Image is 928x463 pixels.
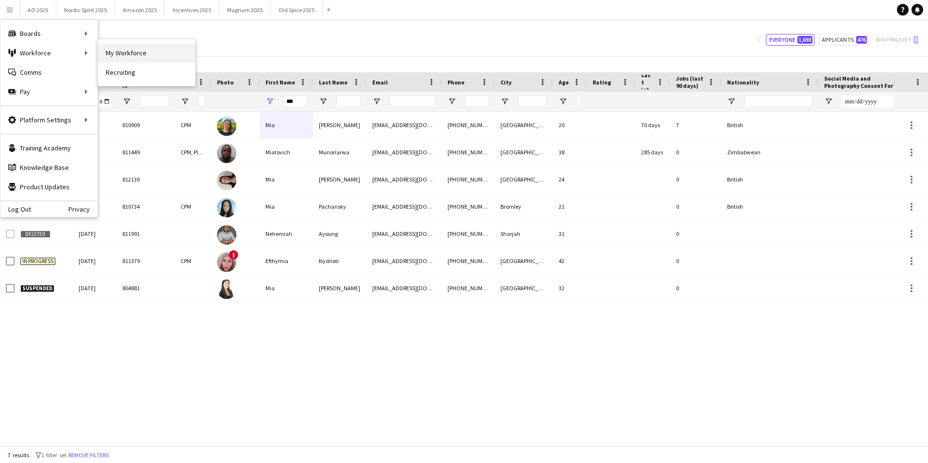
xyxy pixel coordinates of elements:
button: Open Filter Menu [824,97,833,106]
div: [DATE] [73,220,116,247]
div: Mia [260,193,313,220]
div: [GEOGRAPHIC_DATA] [495,248,553,274]
input: Tags Filter Input [198,96,205,107]
img: Miatovich Munoriarwa [217,144,236,163]
span: Jobs (last 90 days) [676,75,704,89]
button: Open Filter Menu [265,97,274,106]
span: Phone [447,79,464,86]
span: Photo [217,79,233,86]
input: City Filter Input [518,96,547,107]
button: Open Filter Menu [181,97,189,106]
div: 7 [670,112,721,138]
div: [GEOGRAPHIC_DATA] [495,166,553,193]
div: Miatovich [260,139,313,165]
div: 811449 [116,139,175,165]
button: Open Filter Menu [372,97,381,106]
span: Email [372,79,388,86]
div: 20 [553,112,587,138]
input: Row Selection is disabled for this row (unchecked) [6,230,15,238]
div: 812130 [116,166,175,193]
div: 21 [553,193,587,220]
div: Nydrioti [313,248,366,274]
div: [EMAIL_ADDRESS][DOMAIN_NAME] [366,166,442,193]
div: [PHONE_NUMBER] [442,275,495,301]
div: [EMAIL_ADDRESS][DOMAIN_NAME] [366,220,442,247]
div: 810734 [116,193,175,220]
div: Mia [260,112,313,138]
div: CPM [175,112,211,138]
div: [EMAIL_ADDRESS][DOMAIN_NAME] [366,275,442,301]
input: Joined Filter Input [96,96,111,107]
div: [EMAIL_ADDRESS][DOMAIN_NAME] [366,193,442,220]
span: British [727,203,743,210]
div: Nehemiah [260,220,313,247]
img: Nehemiah Ayoung [217,225,236,245]
img: Efthymia Nydrioti [217,252,236,272]
div: Mia [260,166,313,193]
div: 0 [670,220,721,247]
div: 32 [553,275,587,301]
input: First Name Filter Input [283,96,307,107]
input: Last Name Filter Input [336,96,361,107]
img: Mia Cathcart [217,280,236,299]
div: Mia [260,275,313,301]
div: 0 [670,275,721,301]
button: Applicants476 [818,34,869,46]
a: Privacy [68,205,98,213]
div: 38 [553,139,587,165]
div: [PHONE_NUMBER] [442,248,495,274]
div: Munoriarwa [313,139,366,165]
div: CPM [175,193,211,220]
span: 1,693 [797,36,812,44]
div: 0 [670,139,721,165]
span: Age [559,79,569,86]
div: Bromley [495,193,553,220]
div: [GEOGRAPHIC_DATA] [495,139,553,165]
div: [PHONE_NUMBER] [442,193,495,220]
button: Remove filters [66,450,111,461]
input: Nationality Filter Input [745,96,812,107]
div: 811379 [116,248,175,274]
input: Age Filter Input [576,96,581,107]
div: [DATE] [73,275,116,301]
button: Incentives 2025 [165,0,219,19]
div: Pachansky [313,193,366,220]
img: Mia Pachansky [217,198,236,217]
span: City [500,79,512,86]
span: 476 [856,36,867,44]
button: AO 2025 [20,0,56,19]
input: Email Filter Input [390,96,436,107]
button: Open Filter Menu [122,97,131,106]
img: Mia Perry [217,116,236,136]
a: Knowledge Base [0,158,98,177]
div: Pay [0,82,98,101]
span: Social Media and Photography Consent Form [824,75,898,89]
div: Efthymia [260,248,313,274]
div: [PERSON_NAME] [313,112,366,138]
div: [PHONE_NUMBER] [442,166,495,193]
span: Last job [641,71,653,93]
span: Zimbabwean [727,149,761,156]
a: Training Academy [0,138,98,158]
div: [EMAIL_ADDRESS][DOMAIN_NAME] [366,248,442,274]
button: Old Spice 2025 [271,0,323,19]
div: 811991 [116,220,175,247]
div: 42 [553,248,587,274]
input: Social Media and Photography Consent Form Filter Input [842,96,910,107]
a: Recruiting [98,63,195,82]
a: Product Updates [0,177,98,197]
div: Sharjah [495,220,553,247]
button: Open Filter Menu [319,97,328,106]
div: 0 [670,166,721,193]
div: 804881 [116,275,175,301]
button: Open Filter Menu [500,97,509,106]
div: 810909 [116,112,175,138]
span: Last Name [319,79,348,86]
span: Deleted [20,231,50,238]
span: In progress [20,258,55,265]
div: [EMAIL_ADDRESS][DOMAIN_NAME] [366,112,442,138]
span: British [727,121,743,129]
span: British [727,176,743,183]
button: Open Filter Menu [559,97,567,106]
div: [GEOGRAPHIC_DATA] [495,112,553,138]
